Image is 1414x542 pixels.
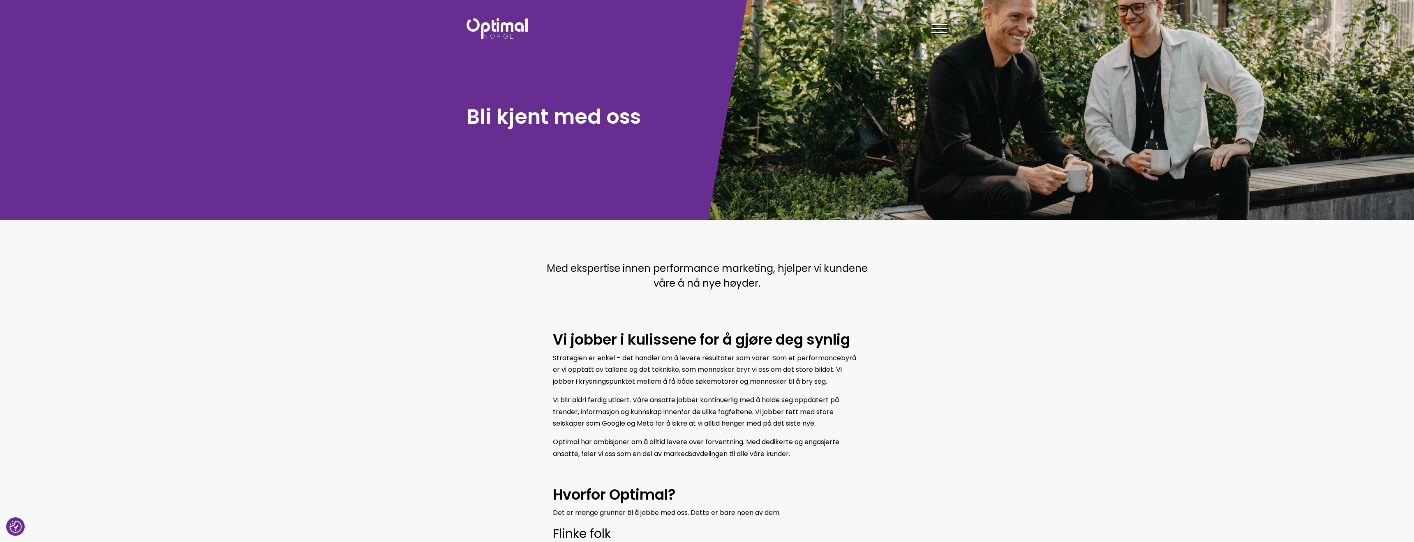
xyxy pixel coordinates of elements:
[467,18,528,39] img: Optimal Norge
[553,353,856,387] span: Strategien er enkel – det handler om å levere resultater som varer. Som et performancebyrå er vi ...
[9,521,22,533] button: Samtykkepreferanser
[547,262,868,290] span: Med ekspertise innen performance marketing, hjelper vi kundene våre å nå nye høyder.
[553,395,839,429] span: Vi blir aldri ferdig utlært. Våre ansatte jobber kontinuerlig med å holde seg oppdatert på trende...
[467,103,703,130] h1: Bli kjent med oss
[553,330,861,349] h2: Vi jobber i kulissene for å gjøre deg synlig
[553,437,839,459] span: Optimal har ambisjoner om å alltid levere over forventning. Med dedikerte og engasjerte ansatte, ...
[553,485,861,504] h2: Hvorfor Optimal?
[9,521,22,533] img: Revisit consent button
[553,508,781,517] span: Det er mange grunner til å jobbe med oss. Dette er bare noen av dem.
